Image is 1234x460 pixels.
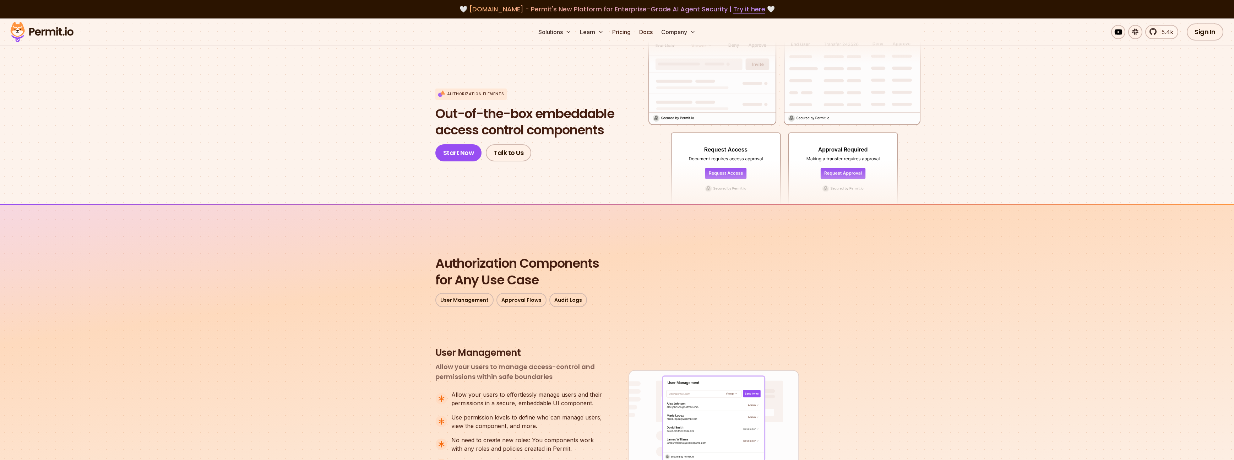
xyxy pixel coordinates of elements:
[549,293,587,307] a: Audit Logs
[451,436,606,453] p: No need to create new roles: You components work with any roles and policies created in Permit.
[435,106,614,139] h1: access control components
[451,413,606,430] p: Use permission levels to define who can manage users, view the component, and more.
[658,25,698,39] button: Company
[447,91,504,97] p: Authorization Elements
[469,5,765,14] span: [DOMAIN_NAME] - Permit's New Platform for Enterprise-Grade AI Agent Security |
[733,5,765,14] a: Try it here
[435,144,482,161] a: Start Now
[435,293,494,307] a: User Management
[636,25,656,39] a: Docs
[577,25,607,39] button: Learn
[435,106,614,122] span: Out-of-the-box embeddable
[17,4,1217,14] div: 🤍 🤍
[451,390,606,407] p: Allow your users to effortlessly manage users and their permissions in a secure, embeddable UI co...
[435,362,606,382] p: Allow your users to manage access-control and permissions within safe boundaries
[7,20,77,44] img: Permit logo
[435,347,606,359] h3: User Management
[1187,23,1223,41] a: Sign In
[536,25,574,39] button: Solutions
[609,25,634,39] a: Pricing
[435,255,799,289] h2: for Any Use Case
[496,293,547,307] a: Approval Flows
[1157,28,1173,36] span: 5.4k
[486,144,531,161] a: Talk to Us
[1145,25,1178,39] a: 5.4k
[435,255,799,272] span: Authorization Components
